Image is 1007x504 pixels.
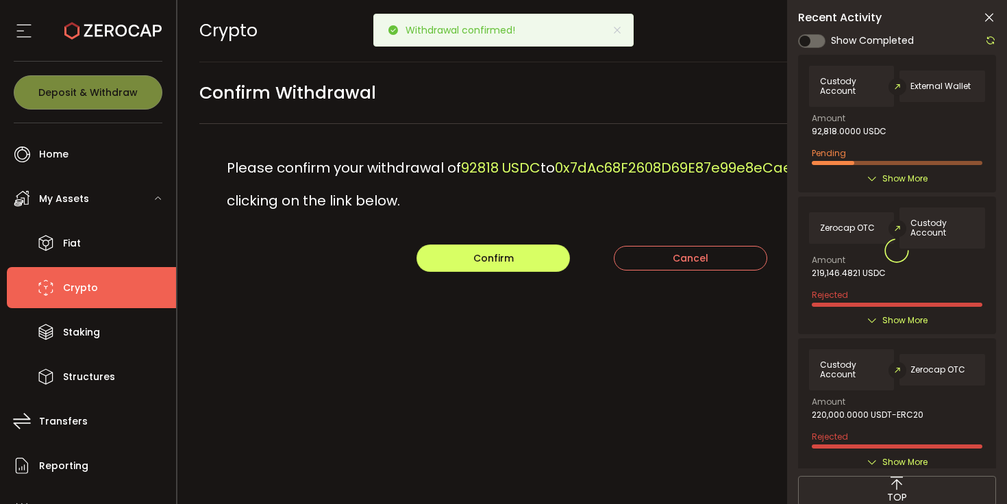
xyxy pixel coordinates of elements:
[39,189,89,209] span: My Assets
[14,75,162,110] button: Deposit & Withdraw
[39,412,88,431] span: Transfers
[39,456,88,476] span: Reporting
[614,246,767,270] button: Cancel
[461,158,540,177] span: 92818 USDC
[63,278,98,298] span: Crypto
[63,367,115,387] span: Structures
[844,356,1007,504] iframe: Chat Widget
[844,356,1007,504] div: Widżet czatu
[63,323,100,342] span: Staking
[473,251,514,265] span: Confirm
[540,158,555,177] span: to
[417,244,570,272] button: Confirm
[199,18,258,42] span: Crypto
[798,12,882,23] span: Recent Activity
[39,144,69,164] span: Home
[406,25,526,35] p: Withdrawal confirmed!
[63,234,81,253] span: Fiat
[38,88,138,97] span: Deposit & Withdraw
[199,77,376,108] span: Confirm Withdrawal
[673,251,708,265] span: Cancel
[555,158,902,177] span: 0x7dAc68F2608D69E87e99e8eCae1E036B5c8af8e6
[227,158,461,177] span: Please confirm your withdrawal of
